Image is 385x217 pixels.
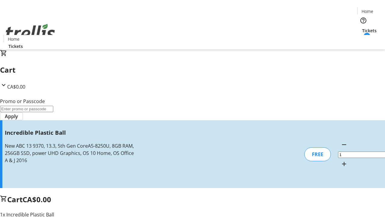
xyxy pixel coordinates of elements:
span: Home [8,36,20,42]
span: Tickets [362,27,377,34]
button: Decrement by one [338,139,350,151]
img: Orient E2E Organization d0hUur2g40's Logo [4,17,57,47]
div: New ABC 13 9370, 13.3, 5th Gen CoreA5-8250U, 8GB RAM, 256GB SSD, power UHD Graphics, OS 10 Home, ... [5,142,136,164]
a: Tickets [357,27,381,34]
button: Cart [357,34,369,46]
button: Help [357,14,369,27]
a: Home [358,8,377,14]
h3: Incredible Plastic Ball [5,128,136,137]
a: Home [4,36,23,42]
a: Tickets [4,43,28,49]
span: Apply [5,113,18,120]
span: Tickets [8,43,23,49]
span: CA$0.00 [7,83,25,90]
span: CA$0.00 [23,194,51,204]
button: Increment by one [338,158,350,170]
div: FREE [304,147,331,161]
span: Home [362,8,373,14]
